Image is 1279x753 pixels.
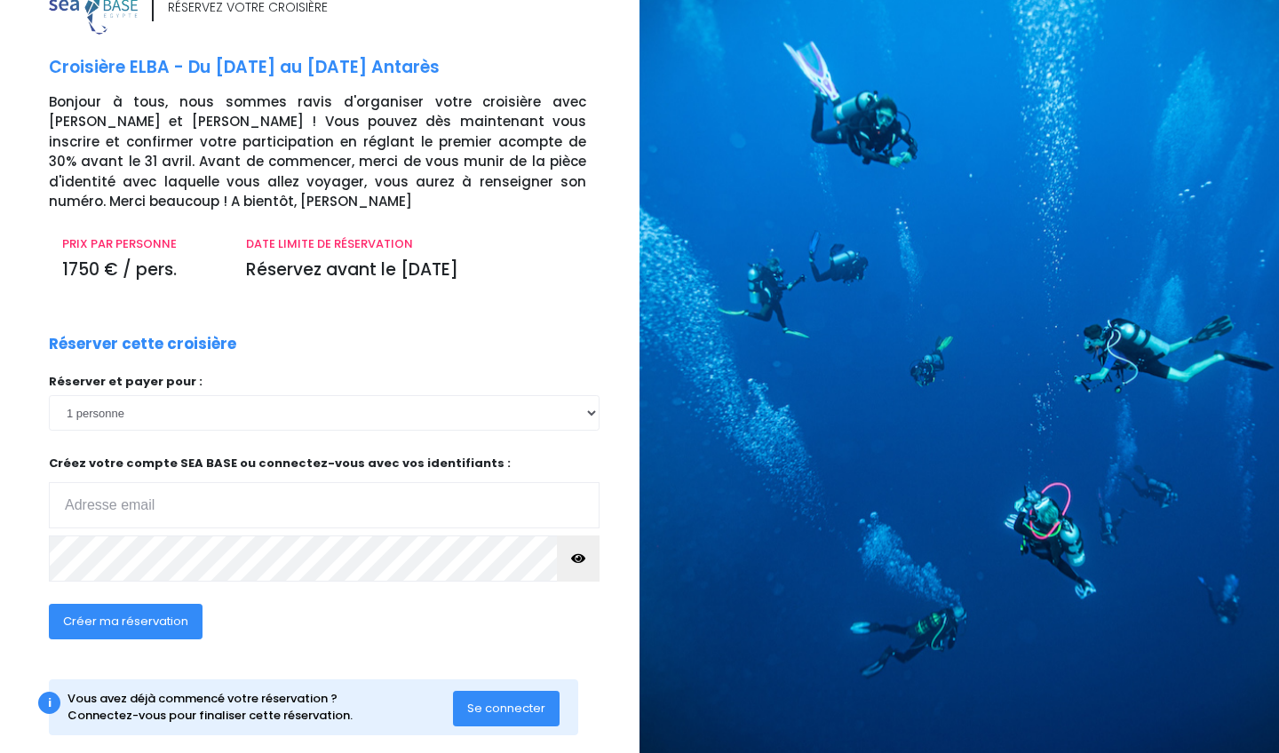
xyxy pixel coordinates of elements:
[62,258,219,283] p: 1750 € / pers.
[467,700,545,717] span: Se connecter
[49,373,600,391] p: Réserver et payer pour :
[246,258,586,283] p: Réservez avant le [DATE]
[68,690,454,725] div: Vous avez déjà commencé votre réservation ? Connectez-vous pour finaliser cette réservation.
[62,235,219,253] p: PRIX PAR PERSONNE
[453,700,560,715] a: Se connecter
[49,333,236,356] p: Réserver cette croisière
[63,613,188,630] span: Créer ma réservation
[38,692,60,714] div: i
[49,482,600,528] input: Adresse email
[246,235,586,253] p: DATE LIMITE DE RÉSERVATION
[49,55,626,81] p: Croisière ELBA - Du [DATE] au [DATE] Antarès
[49,604,203,639] button: Créer ma réservation
[49,92,626,212] p: Bonjour à tous, nous sommes ravis d'organiser votre croisière avec [PERSON_NAME] et [PERSON_NAME]...
[49,455,600,528] p: Créez votre compte SEA BASE ou connectez-vous avec vos identifiants :
[453,691,560,726] button: Se connecter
